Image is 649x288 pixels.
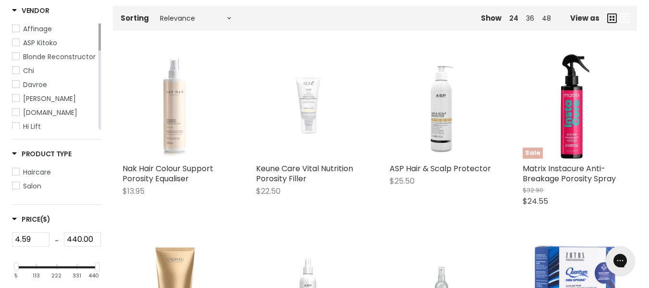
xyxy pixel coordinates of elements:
[12,6,49,15] h3: Vendor
[12,65,97,76] a: Chi
[23,181,41,191] span: Salon
[561,54,589,159] img: Matrix Instacure Anti-Breakage Porosity Spray
[542,13,551,23] a: 48
[23,24,52,34] span: Affinage
[64,232,101,247] input: Max Price
[523,163,616,184] a: Matrix Instacure Anti-Breakage Porosity Spray
[523,54,627,159] a: Matrix Instacure Anti-Breakage Porosity SpraySale
[481,13,502,23] span: Show
[12,232,49,247] input: Min Price
[49,232,64,250] div: -
[23,108,77,117] span: [DOMAIN_NAME]
[523,148,543,159] span: Sale
[23,122,41,131] span: Hi Lift
[122,54,227,159] a: Nak Hair Colour Support Porosity Equaliser
[12,181,101,191] a: Salon
[12,167,101,177] a: Haircare
[526,13,534,23] a: 36
[122,186,145,197] span: $13.95
[12,121,97,132] a: Hi Lift
[523,196,548,207] span: $24.55
[23,80,47,89] span: Davroe
[256,163,353,184] a: Keune Care Vital Nutrition Porosity Filler
[12,107,97,118] a: Design.ME
[12,38,97,48] a: ASP Kitoko
[257,68,360,145] img: Keune Care Vital Nutrition Porosity Filler
[390,163,491,174] a: ASP Hair & Scalp Protector
[51,273,61,279] div: 222
[88,273,99,279] div: 440
[12,79,97,90] a: Davroe
[140,54,209,159] img: Nak Hair Colour Support Porosity Equaliser
[256,54,361,159] a: Keune Care Vital Nutrition Porosity Filler
[523,186,543,195] span: $32.90
[12,24,97,34] a: Affinage
[121,14,149,22] label: Sorting
[23,38,57,48] span: ASP Kitoko
[12,214,50,224] h3: Price($)
[390,175,415,187] span: $25.50
[73,273,81,279] div: 331
[40,214,50,224] span: ($)
[122,163,213,184] a: Nak Hair Colour Support Porosity Equaliser
[12,149,72,159] h3: Product Type
[601,243,639,278] iframe: Gorgias live chat messenger
[12,51,97,62] a: Blonde Reconstructor
[12,93,97,104] a: De Lorenzo
[23,52,96,62] span: Blonde Reconstructor
[33,273,40,279] div: 113
[14,273,18,279] div: 5
[23,167,51,177] span: Haircare
[390,54,494,159] img: ASP Hair & Scalp Protector
[256,186,281,197] span: $22.50
[23,66,34,75] span: Chi
[12,214,50,224] span: Price
[570,14,600,22] span: View as
[509,13,518,23] a: 24
[23,94,76,103] span: [PERSON_NAME]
